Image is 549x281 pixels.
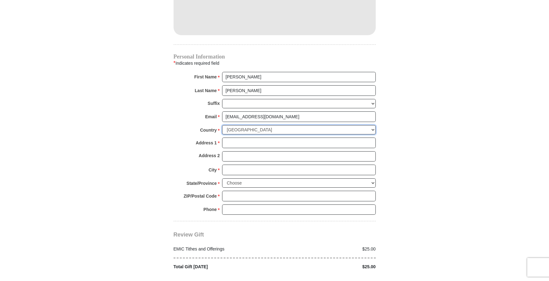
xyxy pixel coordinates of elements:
span: Review Gift [174,232,204,238]
strong: Suffix [208,99,220,108]
div: Total Gift [DATE] [170,264,275,270]
strong: Address 2 [199,151,220,160]
strong: Last Name [195,86,217,95]
strong: State/Province [187,179,217,188]
strong: Phone [203,205,217,214]
strong: ZIP/Postal Code [184,192,217,200]
strong: First Name [194,73,217,81]
div: Indicates required field [174,59,376,67]
strong: Country [200,126,217,134]
div: $25.00 [275,246,379,252]
strong: Address 1 [196,138,217,147]
strong: City [208,166,216,174]
strong: Email [205,112,217,121]
div: $25.00 [275,264,379,270]
div: EMIC Tithes and Offerings [170,246,275,252]
h4: Personal Information [174,54,376,59]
